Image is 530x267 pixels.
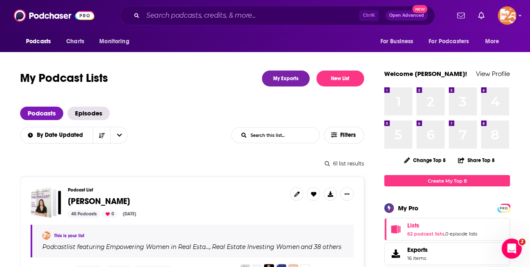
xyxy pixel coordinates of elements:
[398,204,419,212] div: My Pro
[374,34,424,50] button: open menu
[61,34,89,50] a: Charts
[68,210,100,218] div: 40 Podcasts
[407,246,428,254] span: Exports
[407,231,445,237] a: 62 podcast lists
[498,6,516,25] img: User Profile
[340,187,354,201] button: Show More Button
[37,132,86,138] span: By Date Updated
[26,36,51,47] span: Podcasts
[120,6,435,25] div: Search podcasts, credits, & more...
[209,243,211,251] span: ,
[42,243,344,251] div: Podcast list featuring
[67,107,110,120] a: Episodes
[93,127,110,143] button: Sort Direction
[519,238,525,245] span: 2
[340,132,357,138] span: Filters
[385,10,428,21] button: Open AdvancedNew
[316,71,364,86] button: New List
[476,70,510,78] a: View Profile
[429,36,469,47] span: For Podcasters
[475,8,488,23] a: Show notifications dropdown
[68,197,130,206] a: [PERSON_NAME]
[110,127,128,143] button: open menu
[445,231,477,237] a: 0 episode lists
[301,243,341,251] p: and 38 others
[498,6,516,25] button: Show profile menu
[499,205,509,211] span: PRO
[31,187,61,218] a: Janine LeaseLock
[479,34,510,50] button: open menu
[143,9,359,22] input: Search podcasts, credits, & more...
[423,34,481,50] button: open menu
[445,231,445,237] span: ,
[454,8,468,23] a: Show notifications dropdown
[324,127,364,144] button: Filters
[384,218,510,241] span: Lists
[211,243,300,250] a: Real Estate Investing Women
[485,36,499,47] span: More
[458,152,495,168] button: Share Top 8
[407,222,477,229] a: Lists
[389,13,424,18] span: Open Advanced
[42,231,51,240] img: Kerri Fulks
[106,243,209,250] h4: Empowering Women in Real Esta…
[384,70,467,78] a: Welcome [PERSON_NAME]!
[407,255,428,261] span: 16 items
[499,204,509,211] a: PRO
[262,71,310,86] a: My Exports
[20,127,128,144] h2: Choose List sort
[384,175,510,186] a: Create My Top 8
[20,34,62,50] button: open menu
[20,160,364,167] div: 61 list results
[119,210,140,218] div: [DATE]
[14,8,94,24] img: Podchaser - Follow, Share and Rate Podcasts
[359,10,379,21] span: Ctrl K
[66,36,84,47] span: Charts
[412,5,427,13] span: New
[105,243,209,250] a: Empowering Women in Real Esta…
[68,187,283,193] h3: Podcast List
[54,233,84,238] a: This is your list
[498,6,516,25] span: Logged in as kerrifulks
[387,223,404,235] a: Lists
[380,36,413,47] span: For Business
[407,222,419,229] span: Lists
[212,243,300,250] h4: Real Estate Investing Women
[99,36,129,47] span: Monitoring
[20,132,93,138] button: open menu
[20,71,108,86] h1: My Podcast Lists
[399,155,451,165] button: Change Top 8
[102,210,117,218] div: 0
[384,242,510,265] a: Exports
[93,34,140,50] button: open menu
[68,196,130,207] span: [PERSON_NAME]
[20,107,63,120] a: Podcasts
[502,238,522,259] iframe: Intercom live chat
[387,248,404,259] span: Exports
